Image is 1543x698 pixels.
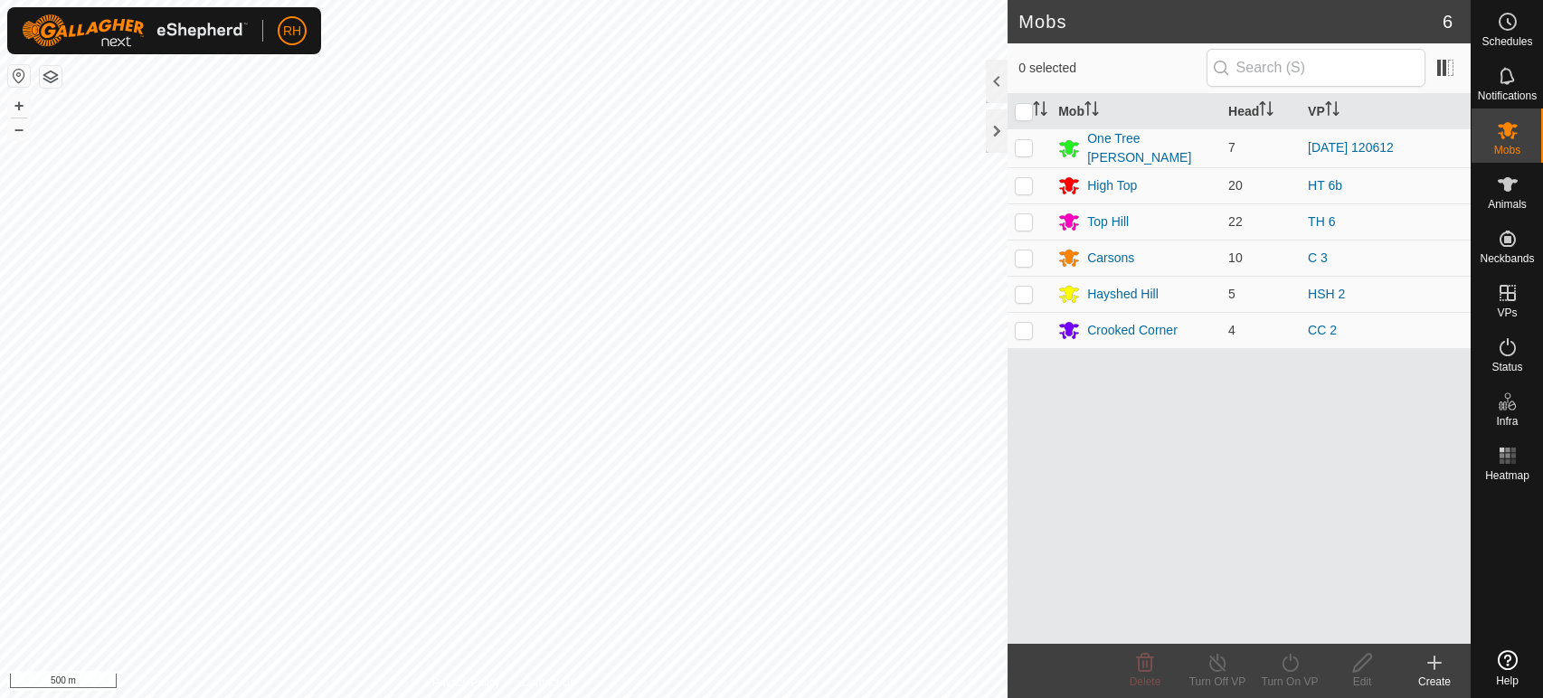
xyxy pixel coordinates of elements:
[1480,253,1534,264] span: Neckbands
[1496,416,1518,427] span: Infra
[8,95,30,117] button: +
[1087,249,1134,268] div: Carsons
[283,22,301,41] span: RH
[1228,140,1235,155] span: 7
[1326,674,1398,690] div: Edit
[1481,36,1532,47] span: Schedules
[1084,104,1099,118] p-sorticon: Activate to sort
[1308,140,1394,155] a: [DATE] 120612
[8,65,30,87] button: Reset Map
[1488,199,1527,210] span: Animals
[1221,94,1301,129] th: Head
[40,66,62,88] button: Map Layers
[1018,59,1206,78] span: 0 selected
[1259,104,1273,118] p-sorticon: Activate to sort
[1491,362,1522,373] span: Status
[1087,321,1178,340] div: Crooked Corner
[1087,129,1214,167] div: One Tree [PERSON_NAME]
[1228,287,1235,301] span: 5
[1485,470,1529,481] span: Heatmap
[1018,11,1443,33] h2: Mobs
[522,674,575,691] a: Contact Us
[1472,643,1543,693] a: Help
[1308,250,1328,265] a: C 3
[1228,323,1235,337] span: 4
[1398,674,1471,690] div: Create
[1496,675,1519,686] span: Help
[1033,104,1047,118] p-sorticon: Activate to sort
[1443,8,1453,35] span: 6
[1308,323,1337,337] a: CC 2
[1325,104,1339,118] p-sorticon: Activate to sort
[1228,214,1243,229] span: 22
[1228,250,1243,265] span: 10
[1228,178,1243,193] span: 20
[1308,178,1342,193] a: HT 6b
[1051,94,1221,129] th: Mob
[1301,94,1471,129] th: VP
[1494,145,1520,156] span: Mobs
[1497,307,1517,318] span: VPs
[1478,90,1537,101] span: Notifications
[1087,285,1159,304] div: Hayshed Hill
[22,14,248,47] img: Gallagher Logo
[1087,176,1137,195] div: High Top
[1308,214,1335,229] a: TH 6
[432,674,500,691] a: Privacy Policy
[1254,674,1326,690] div: Turn On VP
[8,118,30,140] button: –
[1181,674,1254,690] div: Turn Off VP
[1087,212,1129,231] div: Top Hill
[1130,675,1161,688] span: Delete
[1308,287,1345,301] a: HSH 2
[1207,49,1425,87] input: Search (S)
